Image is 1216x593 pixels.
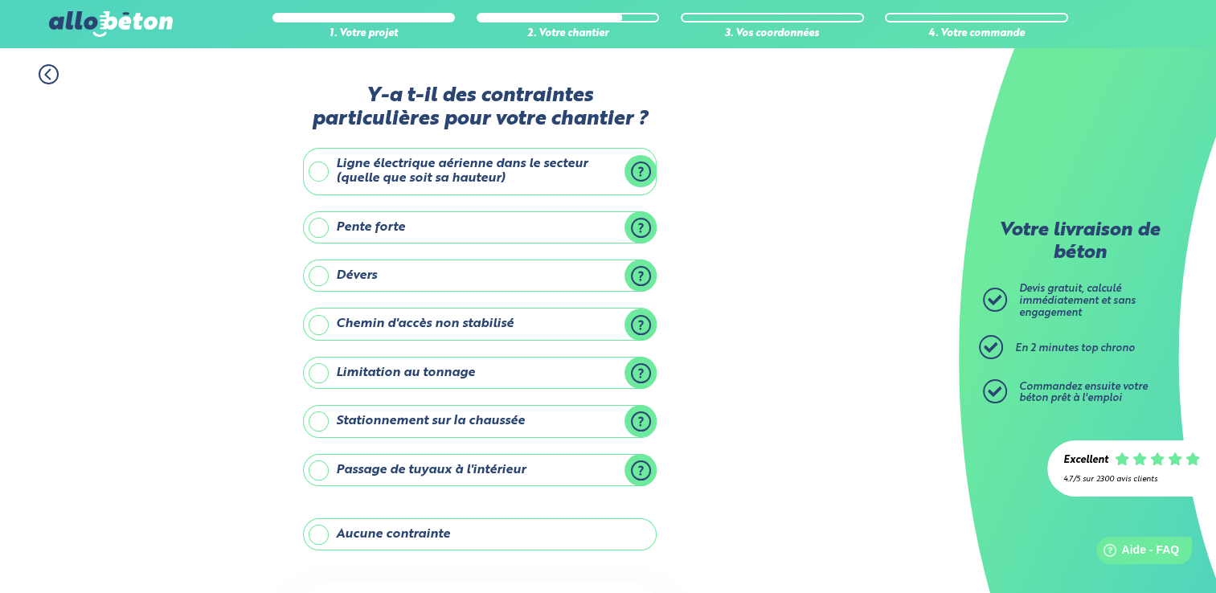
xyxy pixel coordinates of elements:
label: Passage de tuyaux à l'intérieur [303,454,657,486]
label: Dévers [303,260,657,292]
div: 2. Votre chantier [477,28,660,40]
div: 3. Vos coordonnées [681,28,864,40]
img: allobéton [49,11,173,37]
div: 1. Votre projet [272,28,456,40]
label: Pente forte [303,211,657,243]
label: Aucune contrainte [303,518,657,550]
label: Y-a t-il des contraintes particulières pour votre chantier ? [303,84,657,132]
div: 4. Votre commande [885,28,1068,40]
label: Chemin d'accès non stabilisé [303,308,657,340]
label: Limitation au tonnage [303,357,657,389]
label: Ligne électrique aérienne dans le secteur (quelle que soit sa hauteur) [303,148,657,195]
label: Stationnement sur la chaussée [303,405,657,437]
iframe: Help widget launcher [1073,530,1198,575]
